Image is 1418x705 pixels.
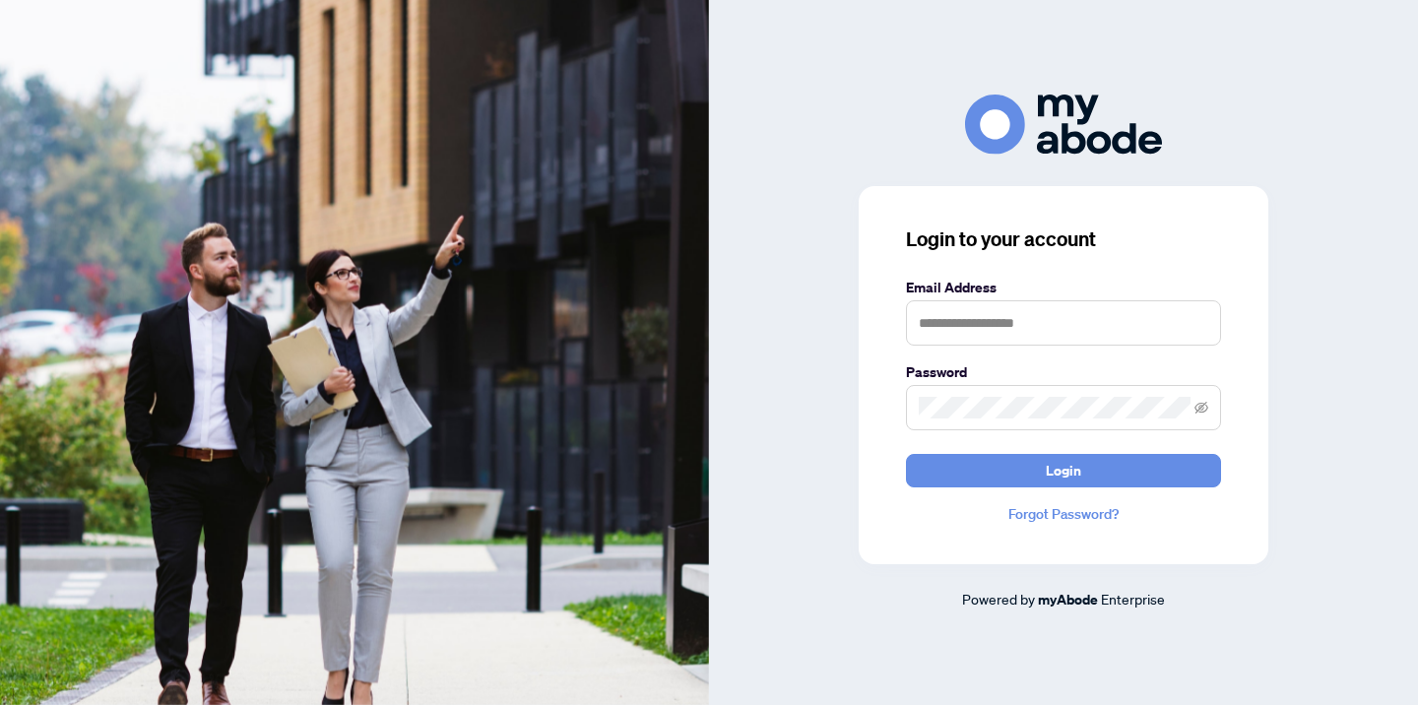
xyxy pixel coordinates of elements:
button: Login [906,454,1221,487]
span: eye-invisible [1194,401,1208,415]
label: Password [906,361,1221,383]
span: Login [1046,455,1081,486]
span: Enterprise [1101,590,1165,608]
img: ma-logo [965,95,1162,155]
label: Email Address [906,277,1221,298]
span: Powered by [962,590,1035,608]
a: Forgot Password? [906,503,1221,525]
h3: Login to your account [906,225,1221,253]
a: myAbode [1038,589,1098,610]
